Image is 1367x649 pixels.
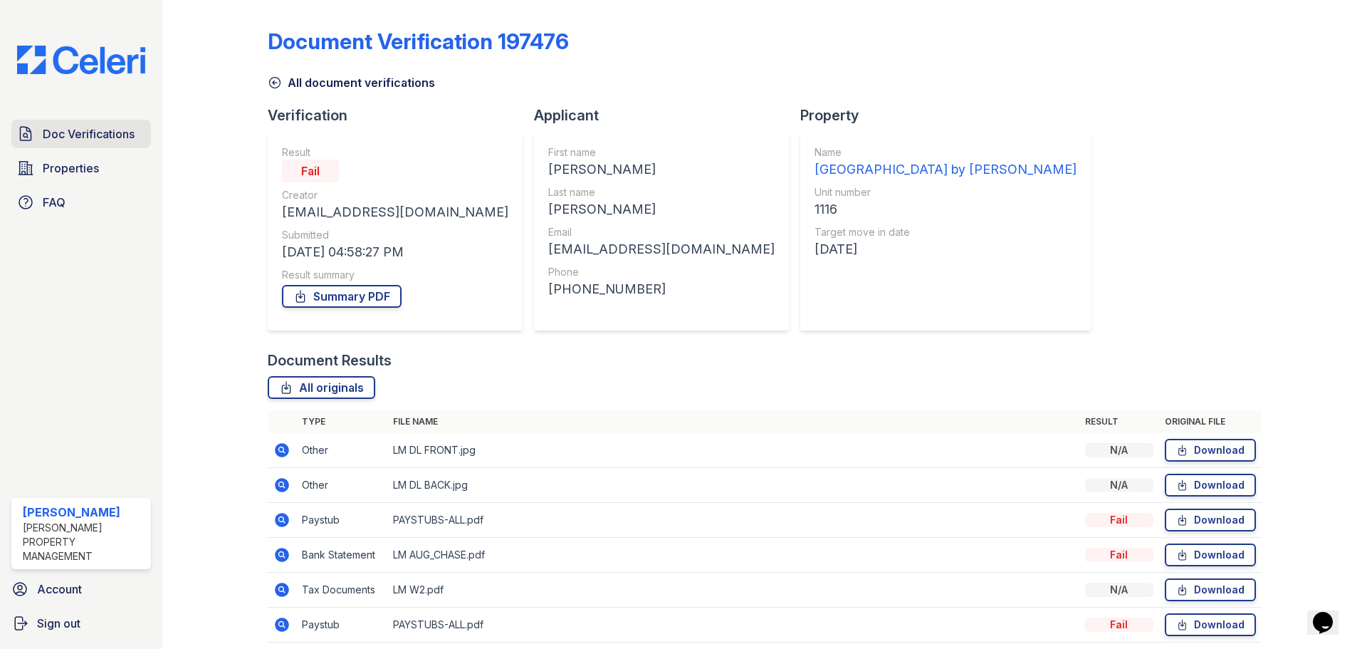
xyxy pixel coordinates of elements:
[1165,509,1256,531] a: Download
[387,573,1079,608] td: LM W2.pdf
[282,285,402,308] a: Summary PDF
[282,228,508,242] div: Submitted
[387,503,1079,538] td: PAYSTUBS-ALL.pdf
[296,538,387,573] td: Bank Statement
[296,608,387,643] td: Paystub
[1165,474,1256,497] a: Download
[1165,544,1256,566] a: Download
[282,268,508,282] div: Result summary
[1085,548,1153,562] div: Fail
[43,160,99,177] span: Properties
[296,410,387,433] th: Type
[815,239,1077,259] div: [DATE]
[548,279,775,299] div: [PHONE_NUMBER]
[11,154,151,182] a: Properties
[1165,439,1256,462] a: Download
[1079,410,1159,433] th: Result
[548,265,775,279] div: Phone
[387,433,1079,468] td: LM DL FRONT.jpg
[815,145,1077,180] a: Name [GEOGRAPHIC_DATA] by [PERSON_NAME]
[387,410,1079,433] th: File name
[815,145,1077,160] div: Name
[1085,618,1153,632] div: Fail
[282,242,508,262] div: [DATE] 04:58:27 PM
[387,608,1079,643] td: PAYSTUBS-ALL.pdf
[296,433,387,468] td: Other
[282,202,508,222] div: [EMAIL_ADDRESS][DOMAIN_NAME]
[23,521,145,564] div: [PERSON_NAME] Property Management
[6,575,157,603] a: Account
[548,160,775,180] div: [PERSON_NAME]
[11,188,151,217] a: FAQ
[268,28,569,54] div: Document Verification 197476
[37,615,80,632] span: Sign out
[1165,578,1256,601] a: Download
[815,225,1077,239] div: Target move in date
[23,504,145,521] div: [PERSON_NAME]
[1165,613,1256,636] a: Download
[387,538,1079,573] td: LM AUG_CHASE.pdf
[1085,443,1153,457] div: N/A
[268,351,392,370] div: Document Results
[1159,410,1262,433] th: Original file
[282,145,508,160] div: Result
[282,160,339,182] div: Fail
[548,185,775,199] div: Last name
[296,468,387,503] td: Other
[815,199,1077,219] div: 1116
[268,74,435,91] a: All document verifications
[296,573,387,608] td: Tax Documents
[1085,513,1153,527] div: Fail
[815,160,1077,180] div: [GEOGRAPHIC_DATA] by [PERSON_NAME]
[296,503,387,538] td: Paystub
[1307,592,1353,635] iframe: chat widget
[43,194,66,211] span: FAQ
[11,120,151,148] a: Doc Verifications
[6,46,157,74] img: CE_Logo_Blue-a8612792a0a2168367f1c8372b55b34899dd931a85d93a1a3d3e32e68fde9ad4.png
[387,468,1079,503] td: LM DL BACK.jpg
[268,105,534,125] div: Verification
[43,125,135,142] span: Doc Verifications
[268,376,375,399] a: All originals
[1085,478,1153,492] div: N/A
[548,225,775,239] div: Email
[548,199,775,219] div: [PERSON_NAME]
[548,145,775,160] div: First name
[800,105,1102,125] div: Property
[282,188,508,202] div: Creator
[37,581,82,598] span: Account
[534,105,800,125] div: Applicant
[1085,583,1153,597] div: N/A
[815,185,1077,199] div: Unit number
[548,239,775,259] div: [EMAIL_ADDRESS][DOMAIN_NAME]
[6,609,157,638] a: Sign out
